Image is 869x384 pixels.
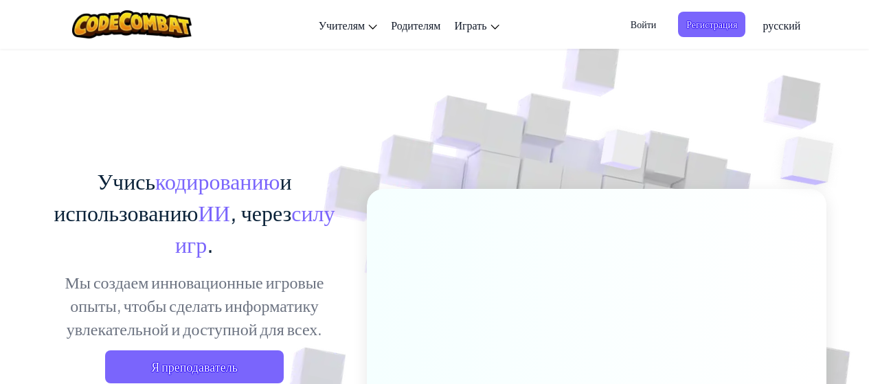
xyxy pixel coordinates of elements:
[454,18,486,32] span: Играть
[72,10,192,38] img: CodeCombat logo
[756,6,807,43] a: русский
[384,6,447,43] a: Родителям
[763,18,800,32] span: русский
[447,6,506,43] a: Играть
[230,199,292,226] span: , через
[155,167,280,194] span: кодированию
[678,12,745,37] button: Регистрация
[105,350,284,383] a: Я преподаватель
[312,6,385,43] a: Учителям
[574,102,673,205] img: Overlap cubes
[622,12,664,37] button: Войти
[97,167,155,194] span: Учись
[207,230,214,258] span: .
[319,18,365,32] span: Учителям
[199,199,230,226] span: ИИ
[43,270,346,340] p: Мы создаем инновационные игровые опыты, чтобы сделать информатику увлекательной и доступной для в...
